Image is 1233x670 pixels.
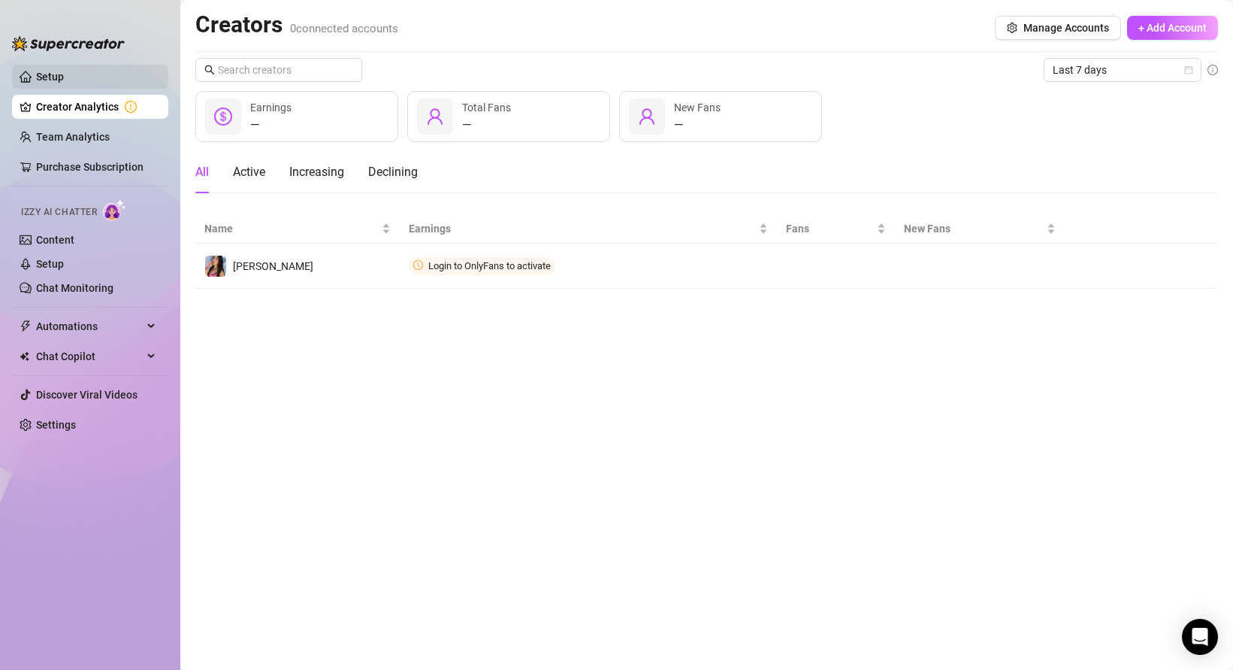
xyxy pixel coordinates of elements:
[1207,65,1218,75] span: info-circle
[36,155,156,179] a: Purchase Subscription
[1127,16,1218,40] button: + Add Account
[1023,22,1109,34] span: Manage Accounts
[674,116,721,134] div: —
[195,163,209,181] div: All
[36,258,64,270] a: Setup
[36,282,113,294] a: Chat Monitoring
[368,163,418,181] div: Declining
[36,419,76,431] a: Settings
[786,220,874,237] span: Fans
[12,36,125,51] img: logo-BBDzfeDw.svg
[36,71,64,83] a: Setup
[36,344,143,368] span: Chat Copilot
[36,234,74,246] a: Content
[290,22,398,35] span: 0 connected accounts
[21,205,97,220] span: Izzy AI Chatter
[462,102,511,114] span: Total Fans
[195,11,398,39] h2: Creators
[400,214,777,244] th: Earnings
[1138,22,1207,34] span: + Add Account
[895,214,1065,244] th: New Fans
[426,108,444,126] span: user
[36,131,110,143] a: Team Analytics
[1184,65,1193,74] span: calendar
[103,199,126,221] img: AI Chatter
[250,102,292,114] span: Earnings
[20,320,32,332] span: thunderbolt
[233,260,313,272] span: [PERSON_NAME]
[289,163,344,181] div: Increasing
[195,214,400,244] th: Name
[218,62,341,78] input: Search creators
[36,389,138,401] a: Discover Viral Videos
[1053,59,1192,81] span: Last 7 days
[233,163,265,181] div: Active
[904,220,1044,237] span: New Fans
[36,314,143,338] span: Automations
[204,65,215,75] span: search
[204,220,379,237] span: Name
[1182,619,1218,655] div: Open Intercom Messenger
[214,108,232,126] span: dollar-circle
[428,260,551,271] span: Login to OnlyFans to activate
[638,108,656,126] span: user
[777,214,895,244] th: Fans
[674,102,721,114] span: New Fans
[995,16,1121,40] button: Manage Accounts
[413,260,423,270] span: clock-circle
[409,220,756,237] span: Earnings
[1007,23,1017,33] span: setting
[20,351,29,362] img: Chat Copilot
[36,95,156,119] a: Creator Analytics exclamation-circle
[250,116,292,134] div: —
[205,256,226,277] img: Kendall
[462,116,511,134] div: —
